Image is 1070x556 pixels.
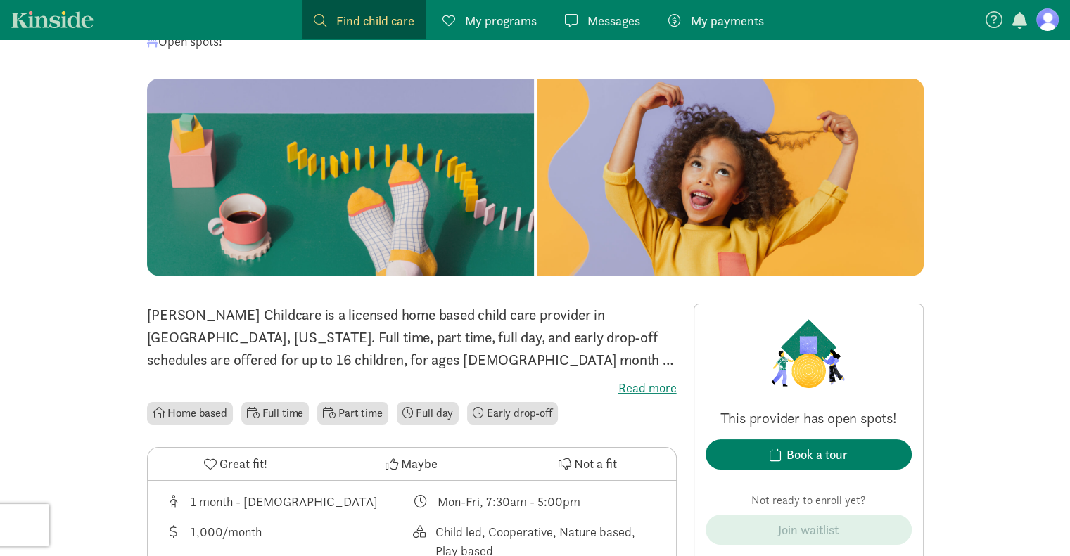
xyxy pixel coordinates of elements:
button: Join waitlist [706,515,912,545]
span: Find child care [336,11,414,30]
div: Age range for children that this provider cares for [165,492,412,511]
li: Early drop-off [467,402,558,425]
span: Maybe [401,454,438,473]
button: Maybe [324,448,499,480]
span: My programs [465,11,537,30]
li: Part time [317,402,388,425]
a: Kinside [11,11,94,28]
div: Join waitlist [778,520,839,539]
p: Not ready to enroll yet? [706,492,912,509]
span: Not a fit [574,454,617,473]
label: Read more [147,380,677,396]
p: [PERSON_NAME] Childcare is a licensed home based child care provider in [GEOGRAPHIC_DATA], [US_ST... [147,304,677,371]
span: Messages [587,11,640,30]
li: Full day [397,402,459,425]
div: Mon-Fri, 7:30am - 5:00pm [438,492,580,511]
span: Great fit! [219,454,267,473]
img: Provider logo [768,316,849,392]
div: Open spots! [147,32,222,51]
li: Full time [241,402,309,425]
li: Home based [147,402,233,425]
div: Class schedule [412,492,659,511]
button: Great fit! [148,448,324,480]
button: Book a tour [706,439,912,470]
p: This provider has open spots! [706,408,912,428]
div: Book a tour [786,445,848,464]
span: My payments [691,11,764,30]
div: 1 month - [DEMOGRAPHIC_DATA] [191,492,378,511]
button: Not a fit [499,448,675,480]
